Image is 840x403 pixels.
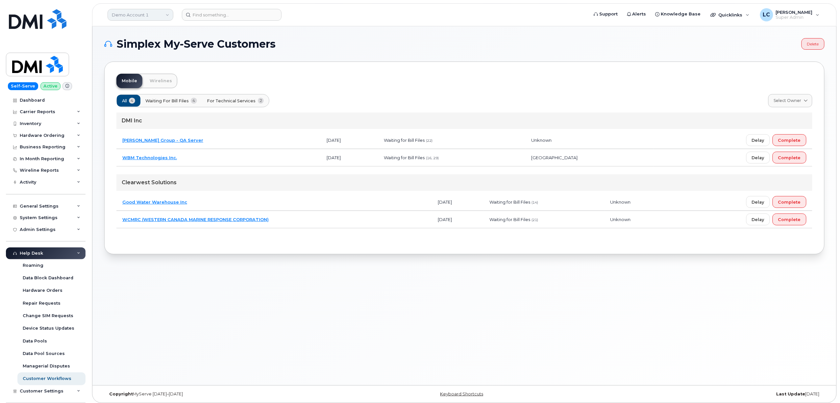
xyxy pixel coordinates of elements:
span: Waiting for Bill Files [384,155,425,160]
span: Waiting for Bill Files [384,138,425,143]
a: WCMRC (WESTERN CANADA MARINE RESPONSE CORPORATION) [122,217,269,222]
span: Delay [752,216,764,223]
div: DMI Inc [116,113,812,129]
td: [DATE] [432,193,484,211]
button: Delay [746,134,770,146]
strong: Copyright [109,391,133,396]
a: Keyboard Shortcuts [440,391,483,396]
div: Clearwest Solutions [116,174,812,191]
span: (16, 29) [426,156,439,160]
span: (22) [426,139,433,143]
span: Waiting for Bill Files [145,98,189,104]
span: Unknown [610,217,631,222]
span: Complete [778,216,801,223]
span: Complete [778,137,801,143]
div: MyServe [DATE]–[DATE] [104,391,344,397]
span: Delay [752,137,764,143]
span: 2 [258,98,264,104]
a: WBM Technologies Inc. [122,155,177,160]
a: Delete [802,38,825,50]
button: Complete [773,196,806,208]
span: Waiting for Bill Files [490,217,531,222]
button: Complete [773,152,806,164]
div: [DATE] [584,391,825,397]
span: Complete [778,155,801,161]
button: Complete [773,214,806,225]
span: [GEOGRAPHIC_DATA] [531,155,578,160]
span: Unknown [531,138,552,143]
strong: Last Update [777,391,805,396]
a: [PERSON_NAME] Group - QA Server [122,138,203,143]
button: Delay [746,152,770,164]
a: Mobile [116,74,142,88]
span: (21) [532,218,538,222]
span: For Technical Services [207,98,256,104]
button: Delay [746,214,770,225]
a: Wirelines [144,74,177,88]
span: Waiting for Bill Files [490,199,531,205]
a: Select Owner [768,94,812,107]
td: [DATE] [321,149,378,166]
span: Select Owner [774,98,802,104]
span: Delay [752,155,764,161]
td: [DATE] [432,211,484,228]
span: (14) [532,200,538,205]
td: [DATE] [321,132,378,149]
a: Good Water Warehouse Inc [122,199,187,205]
span: Delay [752,199,764,205]
button: Delay [746,196,770,208]
span: Simplex My-Serve Customers [117,39,276,49]
button: Complete [773,134,806,146]
span: 4 [191,98,197,104]
span: Complete [778,199,801,205]
span: Unknown [610,199,631,205]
